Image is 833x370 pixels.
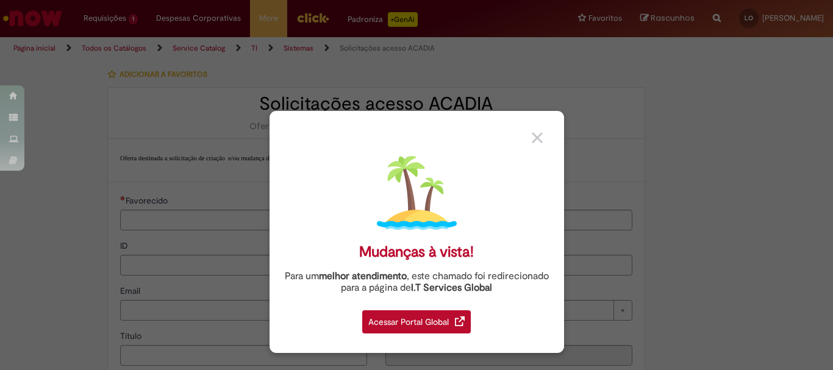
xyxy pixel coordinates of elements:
[279,271,555,294] div: Para um , este chamado foi redirecionado para a página de
[532,132,543,143] img: close_button_grey.png
[359,243,474,261] div: Mudanças à vista!
[411,275,492,294] a: I.T Services Global
[455,316,465,326] img: redirect_link.png
[362,304,471,333] a: Acessar Portal Global
[377,153,457,233] img: island.png
[319,270,407,282] strong: melhor atendimento
[362,310,471,333] div: Acessar Portal Global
